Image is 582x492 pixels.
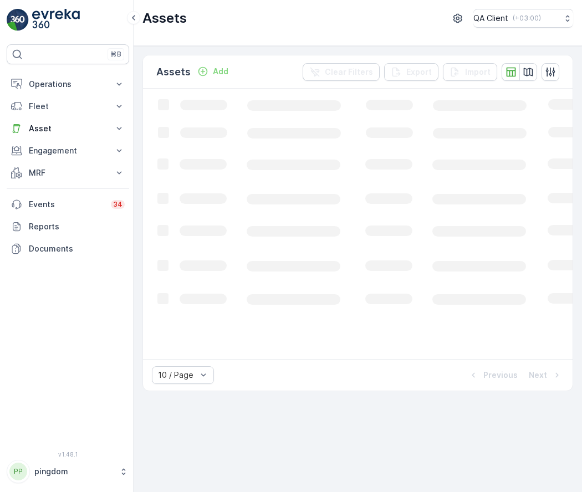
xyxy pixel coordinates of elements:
[29,101,107,112] p: Fleet
[29,243,125,254] p: Documents
[113,200,122,209] p: 34
[303,63,380,81] button: Clear Filters
[29,123,107,134] p: Asset
[34,466,114,477] p: pingdom
[7,193,129,216] a: Events34
[7,73,129,95] button: Operations
[29,221,125,232] p: Reports
[529,370,547,381] p: Next
[384,63,438,81] button: Export
[29,79,107,90] p: Operations
[465,66,491,78] p: Import
[156,64,191,80] p: Assets
[513,14,541,23] p: ( +03:00 )
[29,199,104,210] p: Events
[467,368,519,382] button: Previous
[7,117,129,140] button: Asset
[528,368,564,382] button: Next
[7,162,129,184] button: MRF
[7,451,129,458] span: v 1.48.1
[29,167,107,178] p: MRF
[9,463,27,480] div: PP
[7,238,129,260] a: Documents
[325,66,373,78] p: Clear Filters
[29,145,107,156] p: Engagement
[483,370,518,381] p: Previous
[7,460,129,483] button: PPpingdom
[110,50,121,59] p: ⌘B
[193,65,233,78] button: Add
[213,66,228,77] p: Add
[7,9,29,31] img: logo
[443,63,497,81] button: Import
[406,66,432,78] p: Export
[7,95,129,117] button: Fleet
[473,9,573,28] button: QA Client(+03:00)
[473,13,508,24] p: QA Client
[142,9,187,27] p: Assets
[32,9,80,31] img: logo_light-DOdMpM7g.png
[7,140,129,162] button: Engagement
[7,216,129,238] a: Reports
